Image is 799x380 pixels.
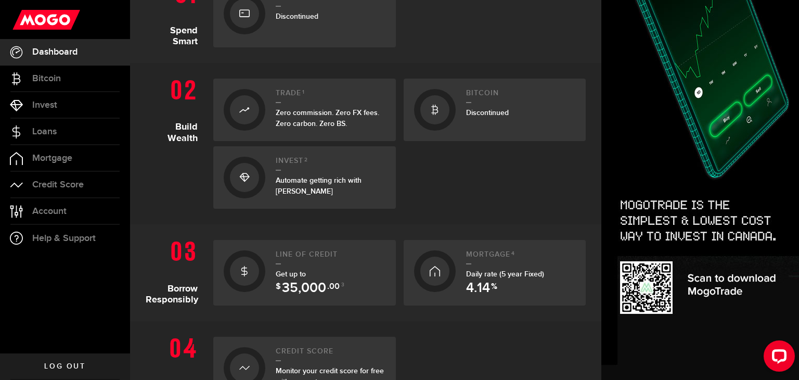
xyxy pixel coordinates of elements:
span: Account [32,207,67,216]
span: Daily rate (5 year Fixed) [466,270,544,278]
h2: Trade [276,89,385,103]
span: $ [276,283,281,295]
span: Loans [32,127,57,136]
span: Zero commission. Zero FX fees. Zero carbon. Zero BS. [276,108,379,128]
h2: Mortgage [466,250,576,264]
span: % [491,283,497,295]
iframe: LiveChat chat widget [755,336,799,380]
h2: Line of credit [276,250,385,264]
span: 4.14 [466,282,490,295]
span: Invest [32,100,57,110]
span: Get up to [276,270,344,289]
span: Help & Support [32,234,96,243]
span: Bitcoin [32,74,61,83]
sup: 1 [302,89,305,95]
span: .00 [327,283,340,295]
h2: Bitcoin [466,89,576,103]
sup: 3 [341,282,344,288]
a: Invest2Automate getting rich with [PERSON_NAME] [213,146,396,209]
a: Line of creditGet up to $ 35,000 .00 3 [213,240,396,306]
span: Mortgage [32,154,72,163]
span: Log out [44,363,85,370]
span: Discontinued [466,108,509,117]
span: 35,000 [282,282,326,295]
span: Automate getting rich with [PERSON_NAME] [276,176,362,196]
h1: Borrow Responsibly [146,235,205,306]
span: Discontinued [276,12,318,21]
h1: Build Wealth [146,73,205,209]
sup: 2 [304,157,308,163]
sup: 4 [511,250,515,257]
a: BitcoinDiscontinued [404,79,586,141]
a: Mortgage4Daily rate (5 year Fixed) 4.14 % [404,240,586,306]
span: Dashboard [32,47,78,57]
span: Credit Score [32,180,84,189]
h2: Credit Score [276,347,385,361]
a: Trade1Zero commission. Zero FX fees. Zero carbon. Zero BS. [213,79,396,141]
h2: Invest [276,157,385,171]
